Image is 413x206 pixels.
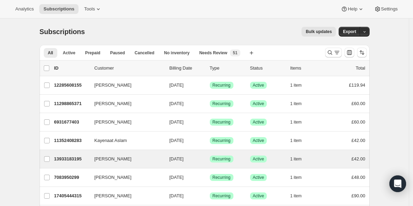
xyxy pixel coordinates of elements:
[54,82,89,89] p: 12285608155
[253,119,264,125] span: Active
[306,29,332,34] span: Bulk updates
[90,153,160,165] button: [PERSON_NAME]
[80,4,106,14] button: Tools
[357,48,367,57] button: Sort the results
[54,136,365,145] div: 11352408283Kayenaat Aslam[DATE]SuccessRecurringSuccessActive1 item£42.00
[290,82,302,88] span: 1 item
[54,191,365,201] div: 17405444315[PERSON_NAME][DATE]SuccessRecurringSuccessActive1 item£90.00
[345,48,354,57] button: Customize table column order and visibility
[170,65,204,72] p: Billing Date
[54,117,365,127] div: 6931677403[PERSON_NAME][DATE]SuccessRecurringSuccessActive1 item£60.00
[290,193,302,199] span: 1 item
[63,50,75,56] span: Active
[290,80,309,90] button: 1 item
[170,175,184,180] span: [DATE]
[370,4,402,14] button: Settings
[54,100,89,107] p: 11298865371
[94,100,132,107] span: [PERSON_NAME]
[213,156,231,162] span: Recurring
[94,137,127,144] span: Kayenaat Aslam
[170,156,184,161] span: [DATE]
[325,48,342,57] button: Search and filter results
[170,82,184,88] span: [DATE]
[170,119,184,125] span: [DATE]
[253,193,264,199] span: Active
[290,191,309,201] button: 1 item
[170,193,184,198] span: [DATE]
[54,173,365,182] div: 7083950299[PERSON_NAME][DATE]SuccessRecurringSuccessActive1 item£48.00
[94,65,164,72] p: Customer
[290,154,309,164] button: 1 item
[253,82,264,88] span: Active
[90,80,160,91] button: [PERSON_NAME]
[94,119,132,126] span: [PERSON_NAME]
[213,138,231,143] span: Recurring
[170,138,184,143] span: [DATE]
[302,27,336,37] button: Bulk updates
[210,65,245,72] div: Type
[339,27,360,37] button: Export
[290,138,302,143] span: 1 item
[84,6,95,12] span: Tools
[233,50,237,56] span: 51
[352,175,365,180] span: £48.00
[94,82,132,89] span: [PERSON_NAME]
[253,138,264,143] span: Active
[11,4,38,14] button: Analytics
[213,101,231,106] span: Recurring
[290,65,325,72] div: Items
[352,138,365,143] span: £42.00
[356,65,365,72] p: Total
[337,4,368,14] button: Help
[290,119,302,125] span: 1 item
[54,156,89,163] p: 13933183195
[54,80,365,90] div: 12285608155[PERSON_NAME][DATE]SuccessRecurringSuccessActive1 item£119.94
[164,50,189,56] span: No inventory
[54,137,89,144] p: 11352408283
[135,50,155,56] span: Cancelled
[290,99,309,109] button: 1 item
[85,50,100,56] span: Prepaid
[54,99,365,109] div: 11298865371[PERSON_NAME][DATE]SuccessRecurringSuccessActive1 item£60.00
[290,156,302,162] span: 1 item
[199,50,228,56] span: Needs Review
[389,175,406,192] div: Open Intercom Messenger
[213,82,231,88] span: Recurring
[290,136,309,145] button: 1 item
[54,119,89,126] p: 6931677403
[213,193,231,199] span: Recurring
[290,173,309,182] button: 1 item
[48,50,53,56] span: All
[352,119,365,125] span: £60.00
[54,154,365,164] div: 13933183195[PERSON_NAME][DATE]SuccessRecurringSuccessActive1 item£42.00
[94,174,132,181] span: [PERSON_NAME]
[352,193,365,198] span: £90.00
[54,174,89,181] p: 7083950299
[213,175,231,180] span: Recurring
[343,29,356,34] span: Export
[54,65,89,72] p: ID
[290,117,309,127] button: 1 item
[349,82,365,88] span: £119.94
[43,6,74,12] span: Subscriptions
[246,48,257,58] button: Create new view
[90,117,160,128] button: [PERSON_NAME]
[54,65,365,72] div: IDCustomerBilling DateTypeStatusItemsTotal
[90,190,160,201] button: [PERSON_NAME]
[290,175,302,180] span: 1 item
[170,101,184,106] span: [DATE]
[90,135,160,146] button: Kayenaat Aslam
[90,172,160,183] button: [PERSON_NAME]
[39,4,79,14] button: Subscriptions
[253,101,264,106] span: Active
[250,65,285,72] p: Status
[381,6,398,12] span: Settings
[110,50,125,56] span: Paused
[253,156,264,162] span: Active
[15,6,34,12] span: Analytics
[90,98,160,109] button: [PERSON_NAME]
[352,101,365,106] span: £60.00
[348,6,357,12] span: Help
[253,175,264,180] span: Active
[54,192,89,199] p: 17405444315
